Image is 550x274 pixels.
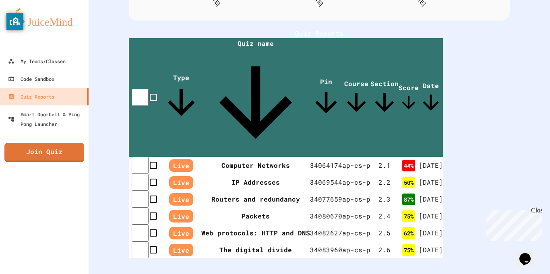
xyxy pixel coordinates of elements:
td: 34083960 [310,241,342,258]
div: 2 . 4 [370,211,399,221]
span: Course [342,79,370,117]
div: 87 % [402,194,415,205]
div: ap-cs-p [342,228,370,238]
div: 2 . 1 [370,161,399,170]
div: ap-cs-p [342,194,370,204]
span: Live [169,159,193,172]
div: ap-cs-p [342,161,370,170]
td: 34080670 [310,208,342,225]
div: 2 . 5 [370,228,399,238]
img: logo-orange.svg [8,8,81,29]
td: [DATE] [419,191,443,208]
iframe: chat widget [483,207,542,241]
th: The digital divide [201,241,310,258]
td: [DATE] [419,174,443,191]
div: Quiz Reports [8,92,54,101]
span: Quiz name [201,39,310,157]
a: Join Quiz [4,143,84,162]
div: 44 % [402,160,415,171]
div: My Teams/Classes [8,56,66,66]
div: 2 . 6 [370,245,399,255]
span: Live [169,227,193,239]
h1: Quiz Reports [129,29,510,38]
span: Score [399,83,419,113]
th: Packets [201,208,310,225]
div: Smart Doorbell & Ping Pong Launcher [8,109,85,129]
div: 75 % [402,210,415,222]
span: Section [370,79,399,117]
span: Live [169,244,193,256]
th: IP Addresses [201,174,310,191]
iframe: chat widget [516,242,542,266]
div: 2 . 3 [370,194,399,204]
td: 34064174 [310,157,342,174]
span: Date [419,81,443,115]
td: 34069544 [310,174,342,191]
div: ap-cs-p [342,211,370,221]
td: [DATE] [419,241,443,258]
th: Computer Networks [201,157,310,174]
div: Code Sandbox [8,74,54,84]
div: 75 % [402,244,415,256]
div: 62 % [402,227,415,239]
input: select all desserts [132,89,149,106]
div: 2 . 2 [370,177,399,187]
div: 50 % [402,177,415,188]
th: Web protocols: HTTP and DNS [201,225,310,241]
span: Type [161,73,201,123]
span: Live [169,210,193,222]
button: privacy banner [6,13,23,30]
td: 34077659 [310,191,342,208]
span: Pin [310,77,342,119]
td: [DATE] [419,157,443,174]
div: Chat with us now!Close [3,3,56,51]
td: [DATE] [419,225,443,241]
td: 34082627 [310,225,342,241]
span: Live [169,176,193,189]
div: ap-cs-p [342,177,370,187]
span: Live [169,193,193,206]
div: ap-cs-p [342,245,370,255]
td: [DATE] [419,208,443,225]
th: Routers and redundancy [201,191,310,208]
